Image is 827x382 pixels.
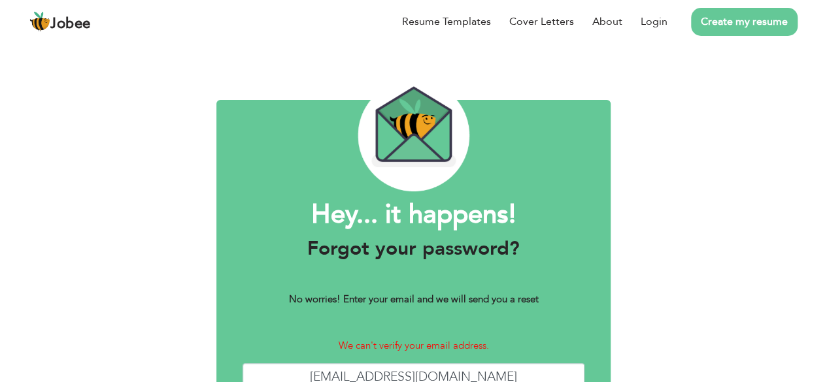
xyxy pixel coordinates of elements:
a: Jobee [29,11,91,32]
p: We can't verify your email address. [243,338,584,353]
img: envelope_bee.png [358,80,470,191]
h3: Forgot your password? [243,237,584,261]
a: Cover Letters [509,14,574,29]
h1: Hey... it happens! [243,198,584,232]
a: About [592,14,622,29]
b: No worries! Enter your email and we will send you a reset [289,293,539,306]
img: jobee.io [29,11,50,32]
a: Resume Templates [402,14,491,29]
span: Jobee [50,17,91,31]
a: Login [641,14,667,29]
a: Create my resume [691,8,798,36]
